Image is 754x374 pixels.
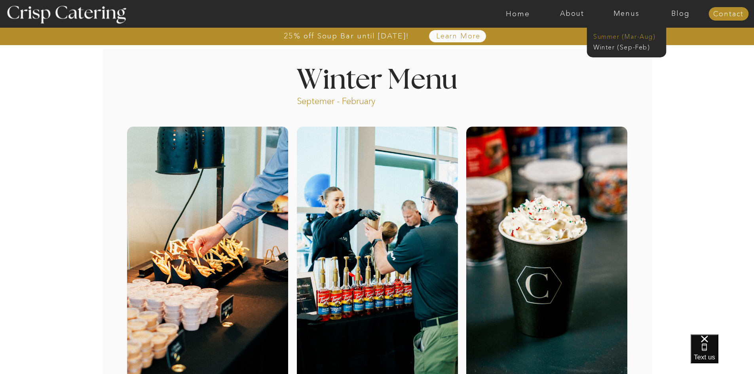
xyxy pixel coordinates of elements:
[418,32,499,40] a: Learn More
[653,10,708,18] a: Blog
[593,32,664,40] a: Summer (Mar-Aug)
[297,95,406,104] p: Septemer - February
[267,66,487,90] h1: Winter Menu
[691,334,754,374] iframe: podium webchat widget bubble
[593,43,658,50] a: Winter (Sep-Feb)
[599,10,653,18] a: Menus
[491,10,545,18] a: Home
[255,32,438,40] a: 25% off Soup Bar until [DATE]!
[708,10,748,18] a: Contact
[545,10,599,18] a: About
